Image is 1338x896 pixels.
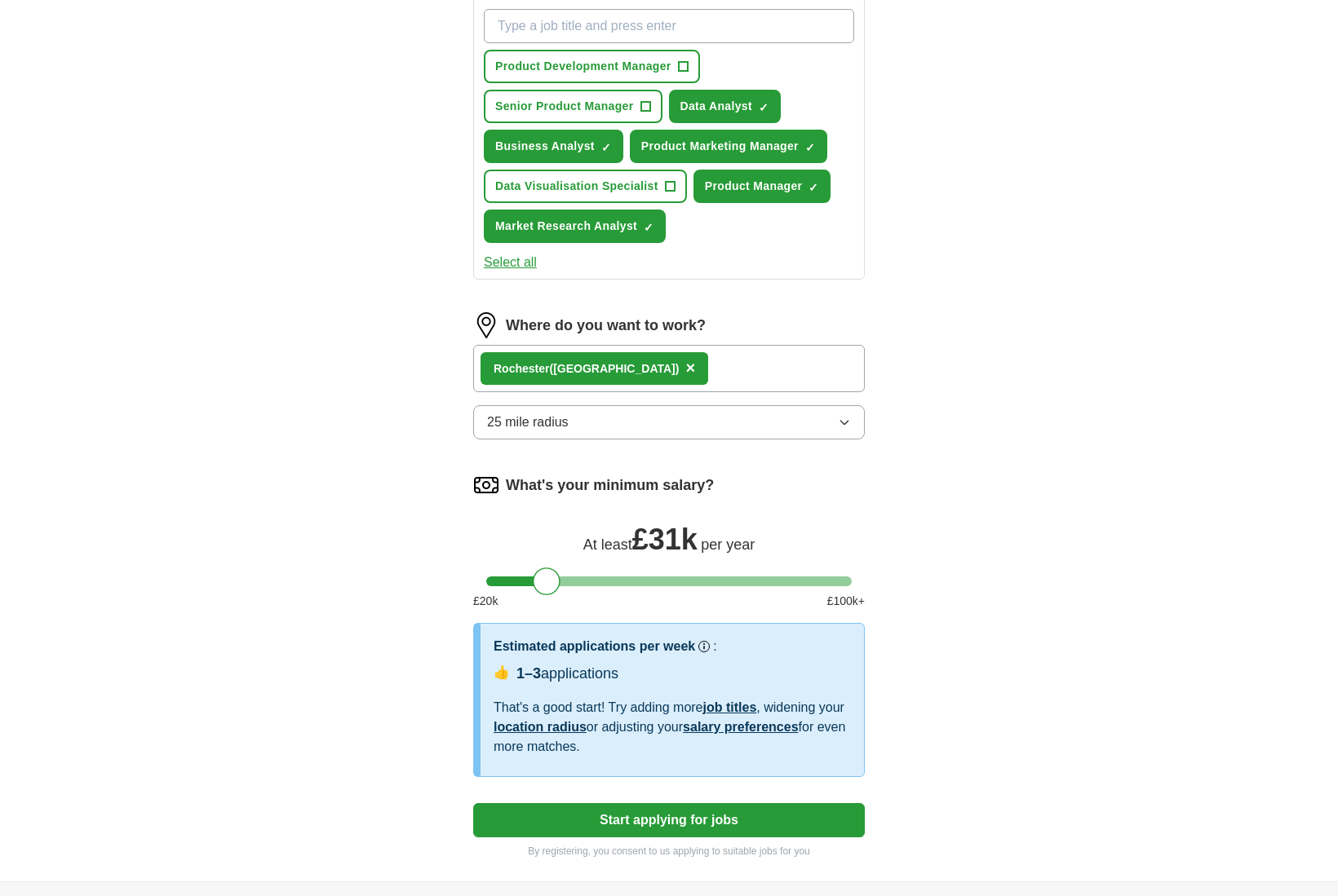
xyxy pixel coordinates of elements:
[473,844,865,858] p: By registering, you consent to us applying to suitable jobs for you
[680,98,753,115] span: Data Analyst
[630,130,827,163] button: Product Marketing Manager✓
[484,130,623,163] button: Business Analyst✓
[495,178,658,195] span: Data Visualisation Specialist
[549,362,679,375] span: ([GEOGRAPHIC_DATA])
[494,637,695,656] h3: Estimated applications per week
[759,101,769,114] span: ✓
[641,138,799,155] span: Product Marketing Manager
[506,474,714,497] label: What's your minimum salary?
[644,221,653,234] span: ✓
[701,536,755,553] span: per year
[494,663,510,682] span: 👍
[495,218,637,235] span: Market Research Analyst
[703,700,757,714] a: job titles
[494,362,529,375] strong: Roche
[487,413,569,432] span: 25 mile radius
[473,312,499,338] img: location.png
[601,141,611,154] span: ✓
[583,536,632,553] span: At least
[506,315,706,337] label: Where do you want to work?
[473,803,865,837] button: Start applying for jobs
[713,637,716,656] h3: :
[685,356,695,381] button: ×
[495,58,671,75] span: Product Development Manager
[473,405,865,439] button: 25 mile radius
[495,138,595,155] span: Business Analyst
[484,90,662,123] button: Senior Product Manager
[484,253,537,272] button: Select all
[693,170,831,203] button: Product Manager✓
[484,50,700,83] button: Product Development Manager
[805,141,815,154] span: ✓
[484,210,666,243] button: Market Research Analyst✓
[473,593,498,610] span: £ 20 k
[473,472,499,498] img: salary.png
[495,98,634,115] span: Senior Product Manager
[494,698,851,757] div: That's a good start! Try adding more , widening your or adjusting your for even more matches.
[516,665,541,682] span: 1–3
[669,90,782,123] button: Data Analyst✓
[632,523,698,556] span: £ 31k
[705,178,803,195] span: Product Manager
[516,663,618,685] div: applications
[809,181,818,194] span: ✓
[683,720,798,734] a: salary preferences
[685,359,695,377] span: ×
[484,170,687,203] button: Data Visualisation Specialist
[494,360,679,377] div: ster
[484,9,854,43] input: Type a job title and press enter
[494,720,587,734] a: location radius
